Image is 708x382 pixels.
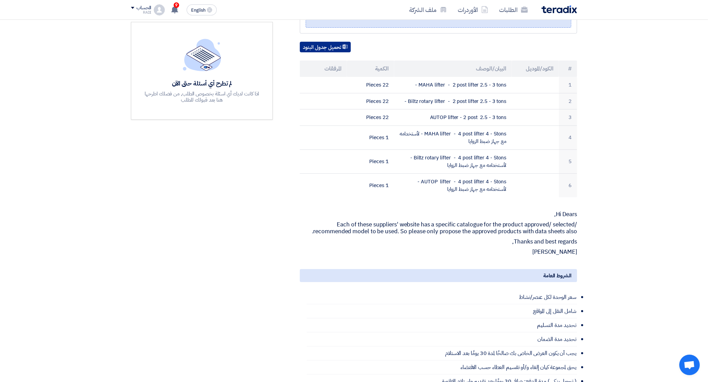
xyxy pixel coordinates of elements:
td: AUTOP lifter - 2 post 2.5 - 3 tons [394,109,512,126]
td: 1 Pieces [347,126,394,149]
li: يحق لمجموعة كيان إلغاء و/أو تقسيم العطاء حسب الاقتضاء [307,360,577,374]
div: لم تطرح أي أسئلة حتى الآن [144,79,260,87]
a: الطلبات [494,2,533,18]
td: 4 [559,126,577,149]
th: الكمية [347,61,394,77]
a: الأوردرات [452,2,494,18]
td: 22 Pieces [347,93,394,109]
img: empty_state_list.svg [183,39,221,71]
div: RADI [131,11,151,14]
span: 9 [174,2,179,8]
li: تحديد مدة الضمان [307,332,577,346]
p: Each of these suppliers' website has a specific catalogue for the product approved/ selected/ rec... [300,221,577,235]
td: MAHA lifter - 4 post lifter 4 - 5tons - لأستخدامه مع جهاز ضبط الزوايا [394,126,512,149]
li: شامل النقل إلى المواقع [307,304,577,318]
div: Open chat [679,355,700,375]
button: تحميل جدول البنود [300,42,351,53]
td: 1 [559,77,577,93]
th: الكود/الموديل [512,61,559,77]
p: [PERSON_NAME] [300,249,577,255]
li: سعر الوحدة لكل عنصر/نشاط [307,290,577,304]
td: AUTOP lifter - 4 post lifter 4 - 5tons - لأستخدامه مع جهاز ضبط الزوايا [394,173,512,197]
li: يجب أن يكون العرض الخاص بك صالحًا لمدة 30 يومًا بعد الاستلام [307,346,577,360]
td: 2 [559,93,577,109]
th: البيان/الوصف [394,61,512,77]
td: 6 [559,173,577,197]
img: profile_test.png [154,4,165,15]
th: # [559,61,577,77]
td: 1 Pieces [347,173,394,197]
a: ملف الشركة [404,2,452,18]
div: اذا كانت لديك أي اسئلة بخصوص الطلب, من فضلك اطرحها هنا بعد قبولك للطلب [144,91,260,103]
td: 22 Pieces [347,109,394,126]
p: Hi Dears, [300,211,577,218]
td: 22 Pieces [347,77,394,93]
div: الحساب [136,5,151,11]
td: 3 [559,109,577,126]
span: English [191,8,205,13]
button: English [187,4,217,15]
img: Teradix logo [542,5,577,13]
td: Biltz rotary lifter - 2 post lifter 2.5 - 3 tons - [394,93,512,109]
td: Biltz rotary lifter - 4 post lifter 4 - 5tons - لأستخدامه مع جهاز ضبط الزوايا [394,149,512,173]
td: 5 [559,149,577,173]
span: الشروط العامة [543,272,572,279]
td: MAHA lifter - 2 post lifter 2.5 - 3 tons - [394,77,512,93]
li: تحديد مدة التسليم [307,318,577,332]
th: المرفقات [300,61,347,77]
td: 1 Pieces [347,149,394,173]
p: Thanks and best regards, [300,238,577,245]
